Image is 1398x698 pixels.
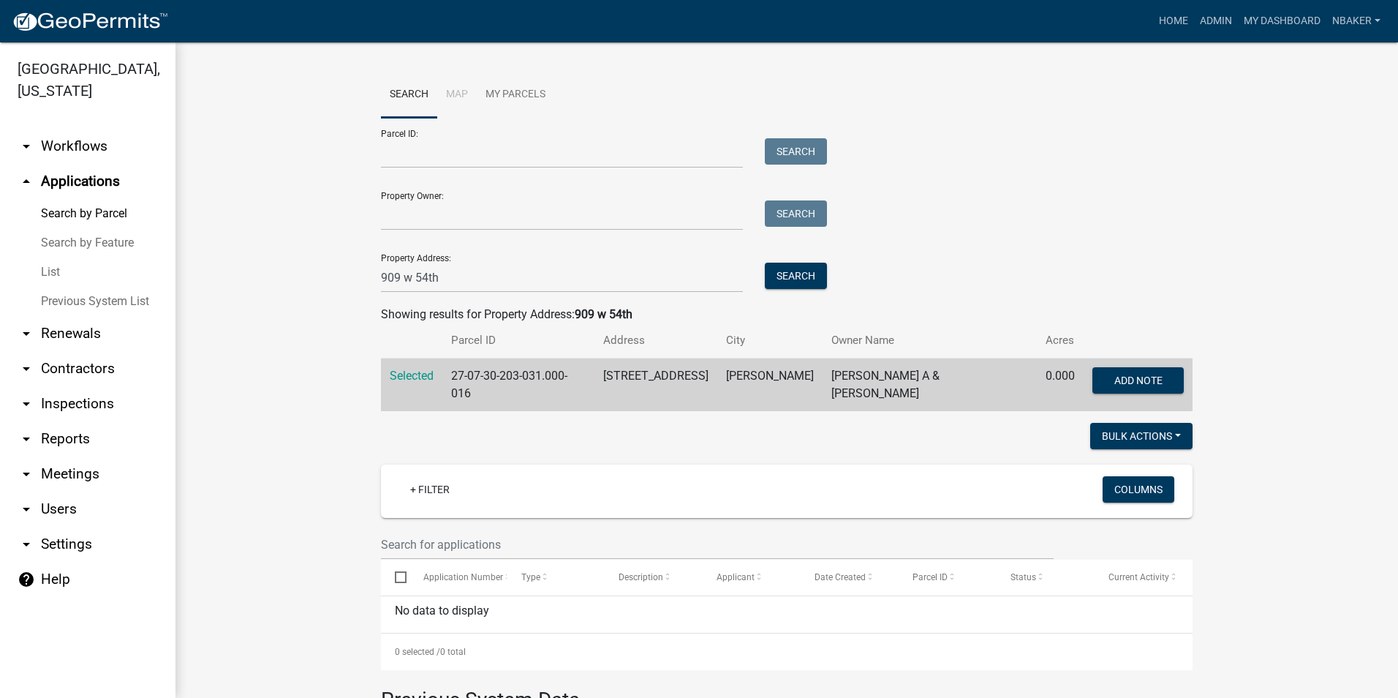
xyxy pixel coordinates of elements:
[521,572,540,582] span: Type
[703,560,801,595] datatable-header-cell: Applicant
[381,596,1193,633] div: No data to display
[1090,423,1193,449] button: Bulk Actions
[717,572,755,582] span: Applicant
[1194,7,1238,35] a: Admin
[18,571,35,588] i: help
[594,359,717,412] td: [STREET_ADDRESS]
[1092,367,1184,394] button: Add Note
[815,572,866,582] span: Date Created
[395,647,440,657] span: 0 selected /
[823,323,1037,358] th: Owner Name
[899,560,997,595] datatable-header-cell: Parcel ID
[18,325,35,342] i: arrow_drop_down
[717,359,823,412] td: [PERSON_NAME]
[823,359,1037,412] td: [PERSON_NAME] A & [PERSON_NAME]
[18,500,35,518] i: arrow_drop_down
[605,560,703,595] datatable-header-cell: Description
[18,395,35,413] i: arrow_drop_down
[477,72,554,119] a: My Parcels
[1037,323,1084,358] th: Acres
[381,72,437,119] a: Search
[1326,7,1386,35] a: nbaker
[442,359,594,412] td: 27-07-30-203-031.000-016
[997,560,1095,595] datatable-header-cell: Status
[1153,7,1194,35] a: Home
[18,465,35,483] i: arrow_drop_down
[1103,476,1174,503] button: Columns
[18,360,35,378] i: arrow_drop_down
[398,476,461,503] a: + Filter
[381,634,1193,670] div: 0 total
[1037,359,1084,412] td: 0.000
[1238,7,1326,35] a: My Dashboard
[619,572,663,582] span: Description
[381,560,409,595] datatable-header-cell: Select
[1095,560,1193,595] datatable-header-cell: Current Activity
[765,200,827,227] button: Search
[18,430,35,448] i: arrow_drop_down
[442,323,594,358] th: Parcel ID
[594,323,717,358] th: Address
[507,560,605,595] datatable-header-cell: Type
[18,536,35,553] i: arrow_drop_down
[423,572,503,582] span: Application Number
[381,306,1193,323] div: Showing results for Property Address:
[1108,572,1169,582] span: Current Activity
[801,560,899,595] datatable-header-cell: Date Created
[18,138,35,155] i: arrow_drop_down
[18,173,35,190] i: arrow_drop_up
[913,572,948,582] span: Parcel ID
[390,369,434,383] a: Selected
[575,307,632,321] strong: 909 w 54th
[1010,572,1036,582] span: Status
[765,263,827,289] button: Search
[765,138,827,165] button: Search
[381,530,1054,560] input: Search for applications
[717,323,823,358] th: City
[409,560,507,595] datatable-header-cell: Application Number
[1114,375,1162,386] span: Add Note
